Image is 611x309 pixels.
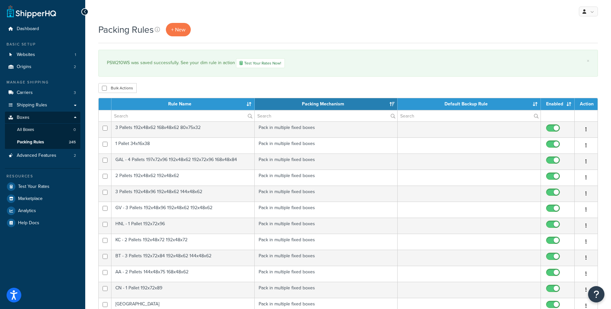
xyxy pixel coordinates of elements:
[587,58,589,64] a: ×
[5,136,80,148] a: Packing Rules 245
[255,202,398,218] td: Pack in multiple fixed boxes
[398,98,541,110] th: Default Backup Rule: activate to sort column ascending
[7,5,56,18] a: ShipperHQ Home
[111,154,255,170] td: GAL - 4 Pallets 197x72x96 192x48x62 192x72x96 168x48x84
[255,266,398,282] td: Pack in multiple fixed boxes
[74,64,76,70] span: 2
[17,64,31,70] span: Origins
[5,23,80,35] a: Dashboard
[98,83,137,93] button: Bulk Actions
[5,217,80,229] a: Help Docs
[255,98,398,110] th: Packing Mechanism: activate to sort column ascending
[5,80,80,85] div: Manage Shipping
[17,26,39,32] span: Dashboard
[111,250,255,266] td: BT - 3 Pallets 192x72x84 192x48x62 144x48x62
[5,124,80,136] a: All Boxes 0
[111,137,255,154] td: 1 Pallet 34x16x38
[111,282,255,298] td: CN - 1 Pallet 192x72x89
[5,61,80,73] a: Origins 2
[5,150,80,162] li: Advanced Features
[69,139,76,145] span: 245
[111,266,255,282] td: AA - 2 Pallets 144x48x75 168x48x62
[73,127,76,133] span: 0
[5,87,80,99] li: Carriers
[75,52,76,58] span: 1
[111,121,255,137] td: 3 Pallets 192x48x62 168x48x62 80x75x32
[107,58,589,68] div: PSW210WS was saved successfully. See your dim rule in action
[171,26,186,33] span: + New
[255,186,398,202] td: Pack in multiple fixed boxes
[255,282,398,298] td: Pack in multiple fixed boxes
[5,205,80,217] a: Analytics
[17,52,35,58] span: Websites
[255,234,398,250] td: Pack in multiple fixed boxes
[17,102,47,108] span: Shipping Rules
[5,193,80,205] a: Marketplace
[255,218,398,234] td: Pack in multiple fixed boxes
[5,99,80,111] a: Shipping Rules
[111,98,255,110] th: Rule Name: activate to sort column ascending
[255,121,398,137] td: Pack in multiple fixed boxes
[236,58,285,68] a: Test Your Rates Now!
[17,127,34,133] span: All Boxes
[111,218,255,234] td: HNL - 1 Pallet 192x72x96
[588,286,604,302] button: Open Resource Center
[18,196,43,202] span: Marketplace
[575,98,598,110] th: Action
[541,98,575,110] th: Enabled: activate to sort column ascending
[111,186,255,202] td: 3 Pallets 192x48x96 192x48x62 144x48x62
[255,154,398,170] td: Pack in multiple fixed boxes
[5,61,80,73] li: Origins
[5,87,80,99] a: Carriers 3
[5,49,80,61] li: Websites
[5,112,80,149] li: Boxes
[18,184,49,190] span: Test Your Rates
[5,42,80,47] div: Basic Setup
[111,110,254,121] input: Search
[17,153,56,158] span: Advanced Features
[255,137,398,154] td: Pack in multiple fixed boxes
[17,90,33,96] span: Carriers
[111,234,255,250] td: KC - 2 Pallets 192x48x72 192x48x72
[74,90,76,96] span: 3
[255,110,398,121] input: Search
[255,250,398,266] td: Pack in multiple fixed boxes
[398,110,541,121] input: Search
[98,23,154,36] h1: Packing Rules
[5,49,80,61] a: Websites 1
[166,23,191,36] a: + New
[5,181,80,192] a: Test Your Rates
[5,112,80,124] a: Boxes
[111,170,255,186] td: 2 Pallets 192x48x62 192x48x62
[17,139,44,145] span: Packing Rules
[5,173,80,179] div: Resources
[111,202,255,218] td: GV - 3 Pallets 192x48x96 192x48x62 192x48x62
[74,153,76,158] span: 2
[5,124,80,136] li: All Boxes
[255,170,398,186] td: Pack in multiple fixed boxes
[18,220,39,226] span: Help Docs
[5,150,80,162] a: Advanced Features 2
[18,208,36,214] span: Analytics
[17,115,30,120] span: Boxes
[5,136,80,148] li: Packing Rules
